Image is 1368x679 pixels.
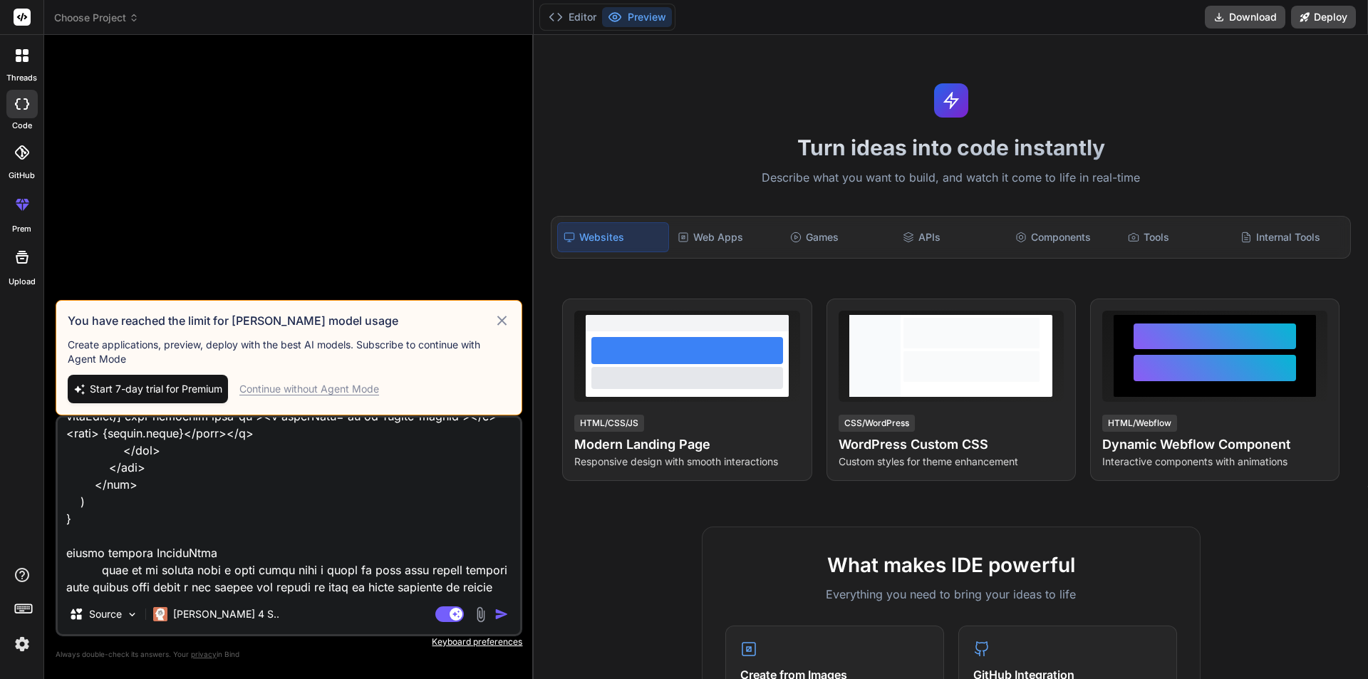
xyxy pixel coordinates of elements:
[574,415,644,432] div: HTML/CSS/JS
[1102,435,1327,455] h4: Dynamic Webflow Component
[173,607,279,621] p: [PERSON_NAME] 4 S..
[56,636,522,648] p: Keyboard preferences
[68,338,510,366] p: Create applications, preview, deploy with the best AI models. Subscribe to continue with Agent Mode
[1205,6,1285,28] button: Download
[543,7,602,27] button: Editor
[12,223,31,235] label: prem
[12,120,32,132] label: code
[68,312,494,329] h3: You have reached the limit for [PERSON_NAME] model usage
[89,607,122,621] p: Source
[472,606,489,623] img: attachment
[557,222,668,252] div: Websites
[68,375,228,403] button: Start 7-day trial for Premium
[126,608,138,621] img: Pick Models
[725,550,1177,580] h2: What makes IDE powerful
[58,418,520,594] textarea: loremi Dolor sita 'conse' adipis { eliTseddoei } temp 'incid-utlabo-etd'; magnaa "../Enimadmini.v...
[1122,222,1232,252] div: Tools
[494,607,509,621] img: icon
[9,170,35,182] label: GitHub
[6,72,37,84] label: threads
[10,632,34,656] img: settings
[574,435,799,455] h4: Modern Landing Page
[153,607,167,621] img: Claude 4 Sonnet
[839,455,1064,469] p: Custom styles for theme enhancement
[1102,415,1177,432] div: HTML/Webflow
[54,11,139,25] span: Choose Project
[897,222,1007,252] div: APIs
[191,650,217,658] span: privacy
[1010,222,1119,252] div: Components
[1235,222,1344,252] div: Internal Tools
[784,222,894,252] div: Games
[839,415,915,432] div: CSS/WordPress
[839,435,1064,455] h4: WordPress Custom CSS
[574,455,799,469] p: Responsive design with smooth interactions
[542,169,1359,187] p: Describe what you want to build, and watch it come to life in real-time
[725,586,1177,603] p: Everything you need to bring your ideas to life
[9,276,36,288] label: Upload
[602,7,672,27] button: Preview
[542,135,1359,160] h1: Turn ideas into code instantly
[672,222,782,252] div: Web Apps
[56,648,522,661] p: Always double-check its answers. Your in Bind
[1102,455,1327,469] p: Interactive components with animations
[239,382,379,396] div: Continue without Agent Mode
[90,382,222,396] span: Start 7-day trial for Premium
[1291,6,1356,28] button: Deploy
